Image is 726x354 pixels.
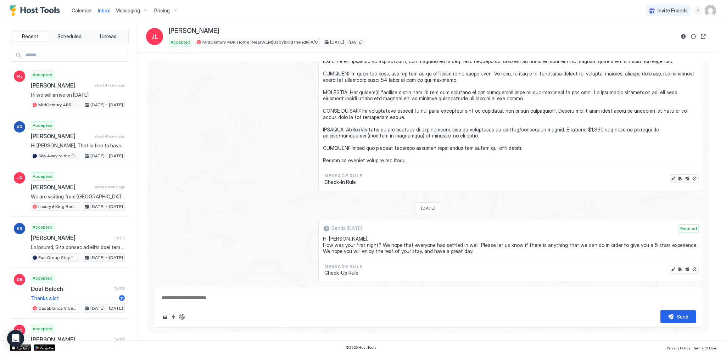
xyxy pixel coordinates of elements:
[72,7,92,13] span: Calendar
[90,254,123,261] span: [DATE] - [DATE]
[691,175,698,182] button: Disable message
[31,234,111,241] span: [PERSON_NAME]
[10,30,129,43] div: tab-group
[693,344,716,351] a: Terms Of Use
[154,7,170,14] span: Pricing
[699,32,708,41] button: Open reservation
[113,286,125,291] span: [DATE]
[323,236,699,254] span: Hi [PERSON_NAME], How was your first night? We hope that everyone has settled in well! Please let...
[10,344,31,351] a: App Store
[38,203,78,210] span: Luxury★King Beds ★[PERSON_NAME] Ave ★Smart Home ★Free Parking
[51,32,88,41] button: Scheduled
[202,39,318,45] span: MidCentury 4BR Home |NearWEM|Baby&Kid friendly|A/C
[691,266,698,273] button: Disable message
[7,330,24,347] div: Open Intercom Messenger
[169,27,219,35] span: [PERSON_NAME]
[98,7,110,13] span: Inbox
[90,153,123,159] span: [DATE] - [DATE]
[17,73,22,79] span: RJ
[72,7,92,14] a: Calendar
[38,153,78,159] span: Slip Away to the Galaxy ♥ 10min to DT & UoA ♥ Baby Friendly ♥ Free Parking
[670,266,677,273] button: Edit message
[324,179,362,185] span: Check-In Rule
[151,32,158,41] span: JL
[324,270,362,276] span: Check-Up Rule
[17,276,23,283] span: DB
[31,82,92,89] span: [PERSON_NAME]
[90,102,123,108] span: [DATE] - [DATE]
[33,122,52,129] span: Accepted
[330,39,363,45] span: [DATE] - [DATE]
[17,175,22,181] span: JR
[677,313,688,320] div: Send
[34,344,55,351] a: Google Play Store
[31,336,111,343] span: [PERSON_NAME]
[120,296,124,301] span: 11
[31,142,125,149] span: Hi [PERSON_NAME], That is fine to have it delivered to your unit. The delivery item will normally...
[684,175,691,182] button: Send now
[178,313,186,321] button: ChatGPT Auto Reply
[95,134,125,139] span: about 4 hours ago
[17,124,22,130] span: KR
[89,32,127,41] button: Unread
[113,337,125,342] span: [DATE]
[33,275,52,281] span: Accepted
[660,310,696,323] button: Send
[38,305,78,311] span: Casablanca Vibe★King Bed★Close to [PERSON_NAME] Ave and Uof A ★Smart Home★Free Parking
[98,7,110,14] a: Inbox
[12,32,49,41] button: Recent
[324,173,362,179] span: Message Rule
[95,83,125,88] span: about 4 hours ago
[667,346,690,350] span: Privacy Policy
[161,313,169,321] button: Upload image
[689,32,698,41] button: Sync reservation
[658,7,688,14] span: Invite Friends
[116,7,140,14] span: Messaging
[31,133,92,140] span: [PERSON_NAME]
[169,313,178,321] button: Quick reply
[684,266,691,273] button: Send now
[90,203,123,210] span: [DATE] - [DATE]
[38,254,78,261] span: Fun Group Stay * A/C * 5Mins to WEM * King Bed * Sleep16 * Crib*
[33,72,52,78] span: Accepted
[31,92,125,98] span: Hi we will arrive on [DATE]
[113,236,125,240] span: [DATE]
[693,346,716,350] span: Terms Of Use
[95,185,125,189] span: about 6 hours ago
[57,33,82,40] span: Scheduled
[324,263,362,270] span: Message Rule
[17,327,23,333] span: KD
[17,225,22,232] span: KR
[33,326,52,332] span: Accepted
[31,285,111,292] span: Dost Baloch
[677,175,684,182] button: Edit rule
[670,175,677,182] button: Edit message
[693,6,702,15] div: menu
[90,305,123,311] span: [DATE] - [DATE]
[31,193,125,200] span: We are visiting from [GEOGRAPHIC_DATA] and taking our kids to science world
[33,224,52,230] span: Accepted
[31,295,116,302] span: Thanks a lot
[679,32,688,41] button: Reservation information
[705,5,716,16] div: User profile
[38,102,78,108] span: MidCentury 4BR Home |NearWEM|Baby&Kid friendly|A/C
[171,39,190,45] span: Accepted
[346,345,376,350] span: © 2025 Host Tools
[680,225,697,232] span: Enabled
[22,49,128,61] input: Input Field
[33,173,52,180] span: Accepted
[100,33,117,40] span: Unread
[677,266,684,273] button: Edit rule
[331,225,362,231] span: Sends [DATE]
[421,206,435,211] span: [DATE]
[667,344,690,351] a: Privacy Policy
[22,33,39,40] span: Recent
[31,184,92,191] span: [PERSON_NAME]
[10,5,63,16] a: Host Tools Logo
[31,244,125,251] span: Lo Ipsumd, Sita consec ad elits doei tem inci utl etdo magn aliquaenima minim veni quis. Nos exe ...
